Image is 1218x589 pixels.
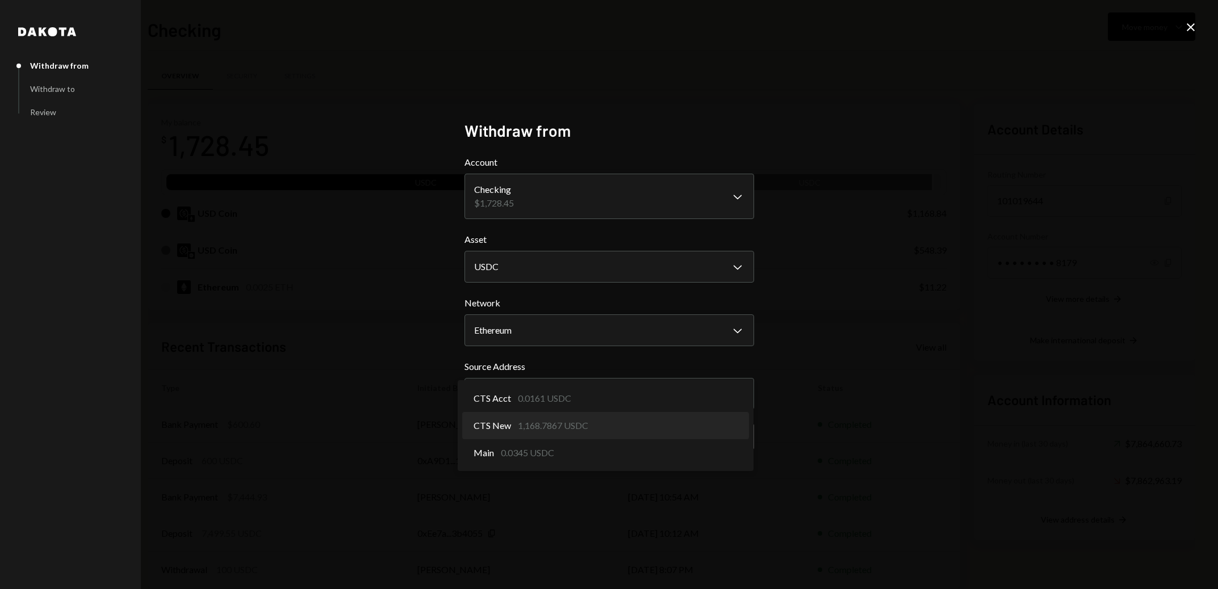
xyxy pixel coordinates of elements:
label: Account [464,155,754,169]
label: Network [464,296,754,310]
div: 0.0345 USDC [501,446,554,460]
div: Withdraw to [30,84,75,94]
div: 0.0161 USDC [518,392,571,405]
button: Source Address [464,378,754,410]
h2: Withdraw from [464,120,754,142]
label: Asset [464,233,754,246]
span: CTS New [474,419,511,432]
button: Network [464,314,754,346]
div: 1,168.7867 USDC [518,419,588,432]
span: CTS Acct [474,392,511,405]
span: Main [474,446,494,460]
div: Withdraw from [30,61,89,70]
label: Source Address [464,360,754,373]
button: Account [464,174,754,219]
div: Review [30,107,56,117]
button: Asset [464,251,754,283]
